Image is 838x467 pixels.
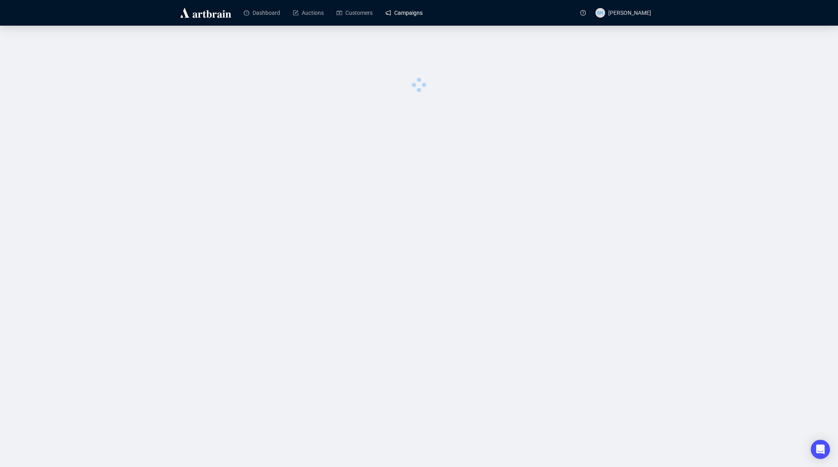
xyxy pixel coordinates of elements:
[580,10,586,16] span: question-circle
[597,9,603,16] span: SH
[293,2,324,23] a: Auctions
[385,2,423,23] a: Campaigns
[811,440,830,459] div: Open Intercom Messenger
[337,2,373,23] a: Customers
[179,6,233,19] img: logo
[608,10,651,16] span: [PERSON_NAME]
[244,2,280,23] a: Dashboard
